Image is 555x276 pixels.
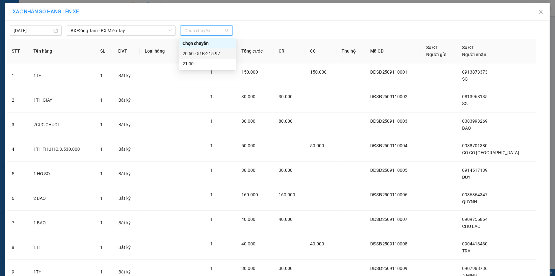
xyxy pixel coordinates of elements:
span: 30.000 [279,94,293,99]
span: 1 [210,192,213,197]
button: Close [532,3,550,21]
span: 0913873373 [462,69,488,75]
span: 0988701380 [462,143,488,148]
th: Thu hộ [336,39,365,63]
span: 80.000 [279,119,293,124]
span: 1 [100,269,103,274]
span: TRA [462,248,471,253]
td: 7 [7,211,28,235]
th: ĐVT [113,39,140,63]
span: DĐSĐ2509110001 [371,69,408,75]
span: CO CO [GEOGRAPHIC_DATA] [462,150,519,155]
span: 1 [100,73,103,78]
span: 1 [210,94,213,99]
td: Bất kỳ [113,235,140,260]
td: 1 HO SO [28,162,95,186]
span: Số ĐT [426,45,438,50]
span: 40.000 [279,217,293,222]
td: 1TH GIAY [28,88,95,113]
input: 11/09/2025 [14,27,52,34]
span: 1 [100,147,103,152]
td: 8 [7,235,28,260]
td: 2 [7,88,28,113]
td: 1TH [28,63,95,88]
span: DĐSĐ2509110008 [371,241,408,246]
span: 0914517139 [462,168,488,173]
div: 20:50 - 51B-215.97 [183,50,232,57]
td: 3 [7,113,28,137]
span: 1 [210,266,213,271]
span: 160.000 [279,192,295,197]
span: Chọn chuyến [184,26,229,35]
span: 1 [210,241,213,246]
td: 1 [7,63,28,88]
td: 2 BAO [28,186,95,211]
span: 30.000 [241,266,255,271]
span: BAO [462,126,471,131]
td: Bất kỳ [113,211,140,235]
span: Số ĐT [462,45,475,50]
span: 1 [210,69,213,75]
th: Ghi chú [175,39,205,63]
span: Người gửi [426,52,447,57]
span: 50.000 [241,143,255,148]
th: SL [95,39,113,63]
span: Người nhận [462,52,487,57]
th: CC [305,39,336,63]
span: DĐSĐ2509110002 [371,94,408,99]
td: 1TH THU HO.3.530.000 [28,137,95,162]
span: 40.000 [241,241,255,246]
span: 1 [100,171,103,176]
span: 160.000 [241,192,258,197]
th: Tổng cước [236,39,274,63]
span: 150.000 [241,69,258,75]
div: Chọn chuyến [183,40,232,47]
span: CHU LAC [462,224,481,229]
td: Bất kỳ [113,186,140,211]
span: 0907988736 [462,266,488,271]
span: 30.000 [241,168,255,173]
span: SG [462,76,468,82]
span: DĐSĐ2509110005 [371,168,408,173]
span: XÁC NHẬN SỐ HÀNG LÊN XE [13,9,79,15]
div: Chọn chuyến [179,38,236,48]
div: 21:00 [183,60,232,67]
span: 1 [100,196,103,201]
th: Tên hàng [28,39,95,63]
span: 0383993269 [462,119,488,124]
span: down [168,29,172,33]
th: Mã GD [365,39,421,63]
span: close [538,9,544,14]
span: SG [462,101,468,106]
span: QUYNH [462,199,477,204]
span: DĐSĐ2509110006 [371,192,408,197]
td: 1TH [28,235,95,260]
span: DĐSĐ2509110009 [371,266,408,271]
span: 30.000 [241,94,255,99]
span: 1 [210,217,213,222]
td: Bất kỳ [113,162,140,186]
span: 1 [210,119,213,124]
span: 50.000 [310,143,324,148]
span: DUY [462,175,471,180]
span: 0909755864 [462,217,488,222]
td: 2CUC CHUOI [28,113,95,137]
span: 80.000 [241,119,255,124]
span: DĐSĐ2509110003 [371,119,408,124]
td: Bất kỳ [113,88,140,113]
span: 1 [210,143,213,148]
td: Bất kỳ [113,113,140,137]
span: 1 [100,98,103,103]
span: DĐSĐ2509110004 [371,143,408,148]
td: 5 [7,162,28,186]
th: STT [7,39,28,63]
span: 40.000 [241,217,255,222]
td: 1 BAO [28,211,95,235]
span: 1 [100,220,103,225]
span: DĐSĐ2509110007 [371,217,408,222]
span: BX Đồng Tâm - BX Miền Tây [71,26,172,35]
span: 30.000 [279,266,293,271]
span: 0904413430 [462,241,488,246]
td: 4 [7,137,28,162]
span: 150.000 [310,69,327,75]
